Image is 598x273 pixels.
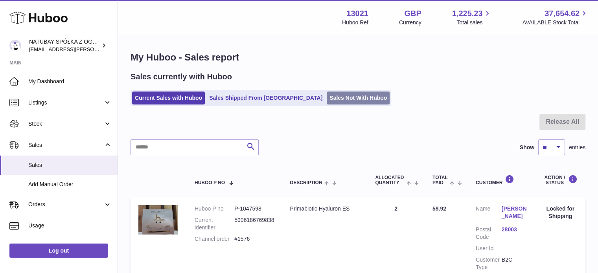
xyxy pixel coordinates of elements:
[476,245,502,252] dt: User Id
[327,92,390,104] a: Sales Not With Huboo
[28,201,103,208] span: Orders
[543,175,578,185] div: Action / Status
[456,19,491,26] span: Total sales
[545,8,580,19] span: 37,654.62
[520,144,534,151] label: Show
[28,181,112,188] span: Add Manual Order
[399,19,421,26] div: Currency
[28,120,103,128] span: Stock
[432,175,448,185] span: Total paid
[290,180,322,185] span: Description
[452,8,492,26] a: 1,225.23 Total sales
[476,256,502,271] dt: Customer Type
[476,205,502,222] dt: Name
[452,8,483,19] span: 1,225.23
[132,92,205,104] a: Current Sales with Huboo
[29,38,100,53] div: NATUBAY SPÓŁKA Z OGRANICZONĄ ODPOWIEDZIALNOŚCIĄ
[28,222,112,229] span: Usage
[138,205,178,235] img: 1749717029.jpg
[195,235,234,243] dt: Channel order
[543,205,578,220] div: Locked for Shipping
[476,175,528,185] div: Customer
[9,244,108,258] a: Log out
[9,40,21,51] img: kacper.antkowski@natubay.pl
[28,78,112,85] span: My Dashboard
[375,175,404,185] span: ALLOCATED Quantity
[476,226,502,241] dt: Postal Code
[206,92,325,104] a: Sales Shipped From [GEOGRAPHIC_DATA]
[502,205,528,220] a: [PERSON_NAME]
[346,8,368,19] strong: 13021
[131,71,232,82] h2: Sales currently with Huboo
[28,161,112,169] span: Sales
[290,205,359,213] div: Primabiotic Hyaluron ES
[29,46,158,52] span: [EMAIL_ADDRESS][PERSON_NAME][DOMAIN_NAME]
[234,205,274,213] dd: P-1047598
[432,205,446,212] span: 59.92
[28,141,103,149] span: Sales
[195,216,234,231] dt: Current identifier
[569,144,585,151] span: entries
[342,19,368,26] div: Huboo Ref
[28,99,103,106] span: Listings
[195,180,225,185] span: Huboo P no
[234,216,274,231] dd: 5906186769838
[502,256,528,271] dd: B2C
[522,8,589,26] a: 37,654.62 AVAILABLE Stock Total
[234,235,274,243] dd: #1576
[195,205,234,213] dt: Huboo P no
[502,226,528,233] a: 28003
[131,51,585,64] h1: My Huboo - Sales report
[404,8,421,19] strong: GBP
[522,19,589,26] span: AVAILABLE Stock Total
